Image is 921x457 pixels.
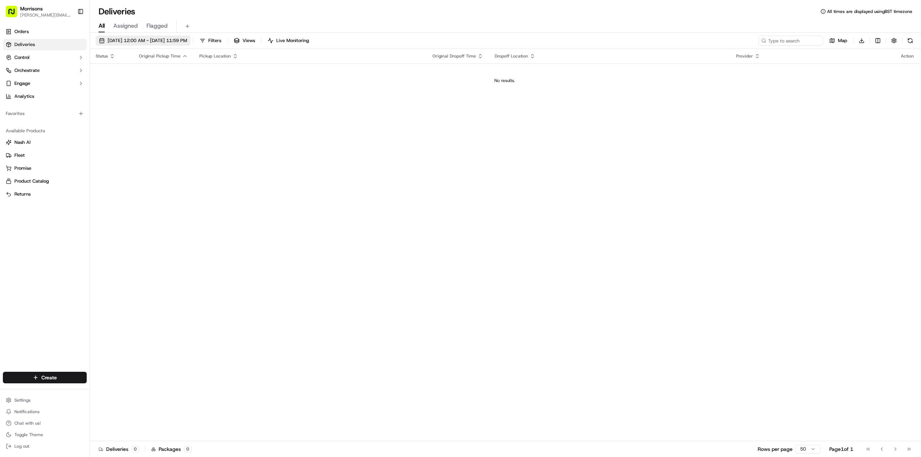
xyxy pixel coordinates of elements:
[99,445,139,453] div: Deliveries
[3,39,87,50] a: Deliveries
[736,53,753,59] span: Provider
[3,125,87,137] div: Available Products
[14,432,43,438] span: Toggle Theme
[3,3,74,20] button: Morrisons[PERSON_NAME][EMAIL_ADDRESS][PERSON_NAME][DOMAIN_NAME]
[14,165,31,172] span: Promise
[3,175,87,187] button: Product Catalog
[276,37,309,44] span: Live Monitoring
[151,445,192,453] div: Packages
[113,22,138,30] span: Assigned
[146,22,168,30] span: Flagged
[432,53,476,59] span: Original Dropoff Time
[14,409,40,415] span: Notifications
[3,395,87,405] button: Settings
[3,78,87,89] button: Engage
[14,397,31,403] span: Settings
[838,37,847,44] span: Map
[3,91,87,102] a: Analytics
[131,446,139,452] div: 0
[495,53,528,59] span: Dropoff Location
[827,9,912,14] span: All times are displayed using BST timezone
[231,36,258,46] button: Views
[96,36,190,46] button: [DATE] 12:00 AM - [DATE] 11:59 PM
[14,67,40,74] span: Orchestrate
[14,420,41,426] span: Chat with us!
[96,53,108,59] span: Status
[901,53,914,59] div: Action
[93,78,917,83] div: No results.
[3,418,87,428] button: Chat with us!
[6,152,84,159] a: Fleet
[14,80,30,87] span: Engage
[242,37,255,44] span: Views
[826,36,850,46] button: Map
[99,22,105,30] span: All
[14,93,34,100] span: Analytics
[3,430,87,440] button: Toggle Theme
[758,445,793,453] p: Rows per page
[14,191,31,197] span: Returns
[3,407,87,417] button: Notifications
[3,150,87,161] button: Fleet
[3,52,87,63] button: Control
[3,26,87,37] a: Orders
[6,191,84,197] a: Returns
[3,372,87,383] button: Create
[196,36,224,46] button: Filters
[20,12,72,18] button: [PERSON_NAME][EMAIL_ADDRESS][PERSON_NAME][DOMAIN_NAME]
[905,36,915,46] button: Refresh
[20,5,43,12] button: Morrisons
[14,139,31,146] span: Nash AI
[3,441,87,451] button: Log out
[829,445,853,453] div: Page 1 of 1
[14,41,35,48] span: Deliveries
[41,374,57,381] span: Create
[14,178,49,184] span: Product Catalog
[208,37,221,44] span: Filters
[199,53,231,59] span: Pickup Location
[139,53,181,59] span: Original Pickup Time
[758,36,823,46] input: Type to search
[6,178,84,184] a: Product Catalog
[14,54,30,61] span: Control
[264,36,312,46] button: Live Monitoring
[14,152,25,159] span: Fleet
[108,37,187,44] span: [DATE] 12:00 AM - [DATE] 11:59 PM
[3,163,87,174] button: Promise
[6,165,84,172] a: Promise
[184,446,192,452] div: 0
[14,443,29,449] span: Log out
[3,65,87,76] button: Orchestrate
[3,137,87,148] button: Nash AI
[6,139,84,146] a: Nash AI
[99,6,135,17] h1: Deliveries
[3,108,87,119] div: Favorites
[14,28,29,35] span: Orders
[3,188,87,200] button: Returns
